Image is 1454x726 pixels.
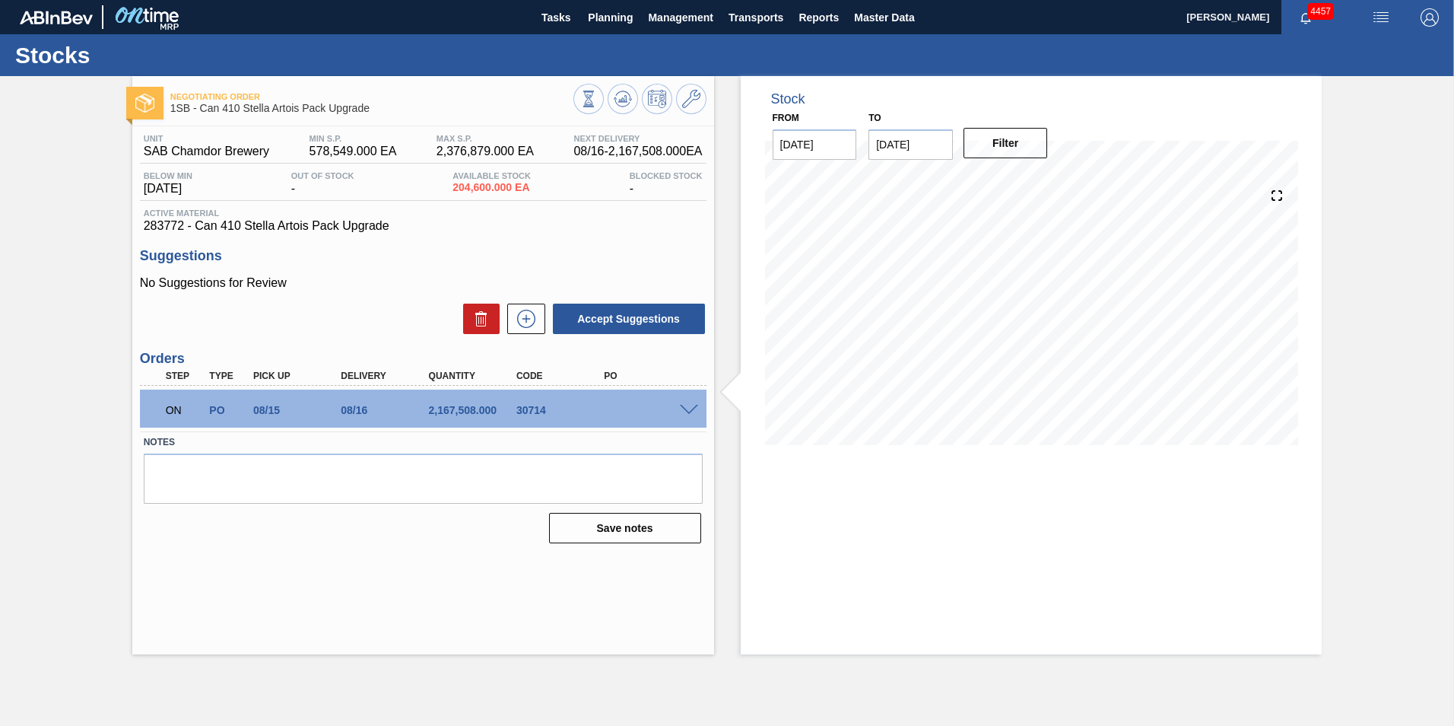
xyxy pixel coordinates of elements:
[15,46,285,64] h1: Stocks
[773,129,857,160] input: mm/dd/yyyy
[1307,3,1334,20] span: 4457
[144,145,269,158] span: SAB Chamdor Brewery
[539,8,573,27] span: Tasks
[573,145,702,158] span: 08/16 - 2,167,508.000 EA
[287,171,358,196] div: -
[676,84,706,114] button: Go to Master Data / General
[205,404,251,416] div: Purchase order
[162,393,208,427] div: Negotiating Order
[310,134,397,143] span: MIN S.P.
[144,171,192,180] span: Below Min
[1281,7,1330,28] button: Notifications
[205,371,251,381] div: Type
[553,304,705,334] button: Accept Suggestions
[964,128,1048,158] button: Filter
[437,145,534,158] span: 2,376,879.000 EA
[162,371,208,381] div: Step
[456,304,500,334] div: Delete Suggestions
[626,171,706,196] div: -
[1421,8,1439,27] img: Logout
[773,113,799,123] label: From
[310,145,397,158] span: 578,549.000 EA
[549,513,701,543] button: Save notes
[144,209,703,218] span: Active Material
[630,171,703,180] span: Blocked Stock
[642,84,672,114] button: Schedule Inventory
[337,404,435,416] div: 08/16/2025
[170,92,573,101] span: Negotiating Order
[166,404,204,416] p: ON
[513,404,611,416] div: 30714
[854,8,914,27] span: Master Data
[588,8,633,27] span: Planning
[1372,8,1390,27] img: userActions
[135,94,154,113] img: Ícone
[729,8,783,27] span: Transports
[144,219,703,233] span: 283772 - Can 410 Stella Artois Pack Upgrade
[437,134,534,143] span: MAX S.P.
[513,371,611,381] div: Code
[425,371,523,381] div: Quantity
[170,103,573,114] span: 1SB - Can 410 Stella Artois Pack Upgrade
[868,113,881,123] label: to
[144,431,703,454] label: Notes
[545,302,706,336] div: Accept Suggestions
[771,91,805,107] div: Stock
[337,371,435,381] div: Delivery
[20,11,93,24] img: TNhmsLtSVTkK8tSr43FrP2fwEKptu5GPRR3wAAAABJRU5ErkJggg==
[608,84,638,114] button: Update Chart
[144,182,192,196] span: [DATE]
[249,371,348,381] div: Pick up
[140,351,706,367] h3: Orders
[291,171,354,180] span: Out Of Stock
[452,182,531,193] span: 204,600.000 EA
[140,248,706,264] h3: Suggestions
[648,8,713,27] span: Management
[868,129,953,160] input: mm/dd/yyyy
[573,134,702,143] span: Next Delivery
[249,404,348,416] div: 08/15/2025
[500,304,545,334] div: New suggestion
[798,8,839,27] span: Reports
[452,171,531,180] span: Available Stock
[600,371,698,381] div: PO
[425,404,523,416] div: 2,167,508.000
[573,84,604,114] button: Stocks Overview
[140,276,706,290] p: No Suggestions for Review
[144,134,269,143] span: Unit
